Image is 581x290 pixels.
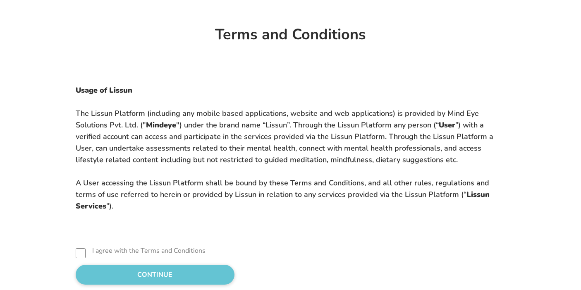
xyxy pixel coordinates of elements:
[146,120,176,130] strong: Mindeye
[439,120,455,130] strong: User
[76,178,489,199] span: A User accessing the Lissun Platform shall be bound by these Terms and Conditions, and all other ...
[76,108,479,130] span: The Lissun Platform (including any mobile based applications, website and web applications) is pr...
[76,85,132,95] strong: Usage of Lissun
[106,201,113,211] span: ”).
[215,24,366,45] strong: Terms and Conditions
[76,265,234,285] button: CONTINUE
[92,246,206,256] label: I agree with the Terms and Conditions
[176,120,439,130] span: ") under the brand name “Lissun”. Through the Lissun Platform any person (“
